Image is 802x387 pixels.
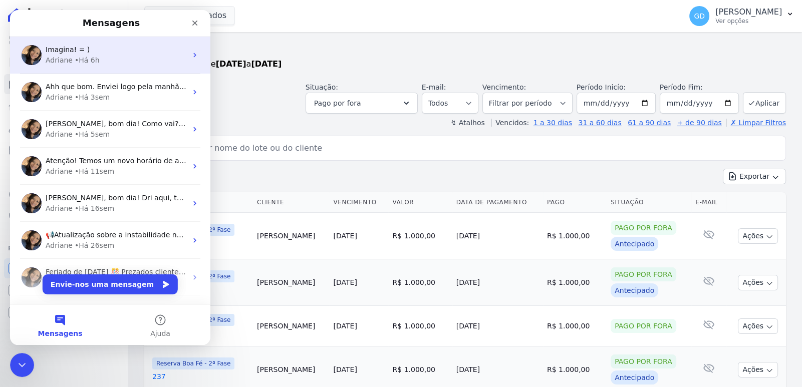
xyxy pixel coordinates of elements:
a: Clientes [4,118,124,138]
a: [DATE] [333,232,357,240]
div: Antecipado [611,370,658,384]
div: Pago por fora [611,221,676,235]
th: Data de Pagamento [452,192,543,213]
a: 1 a 30 dias [533,119,572,127]
label: Vencidos: [491,119,529,127]
img: Profile image for Adriane [12,183,32,203]
a: Negativação [4,206,124,226]
img: Profile image for Adriane [12,257,32,277]
div: Plataformas [8,242,120,254]
div: Adriane [36,45,63,56]
label: Período Inicío: [577,83,626,91]
td: R$ 1.000,00 [388,306,452,346]
div: • Há 5sem [65,119,100,130]
a: [DATE] [333,278,357,286]
td: R$ 1.000,00 [543,306,607,346]
h2: Parcelas [144,40,786,58]
div: Adriane [36,193,63,204]
div: Adriane [36,156,63,167]
td: [PERSON_NAME] [253,213,329,259]
label: E-mail: [422,83,446,91]
button: Ações [738,318,778,334]
a: 31 a 60 dias [578,119,621,127]
input: Buscar por nome do lote ou do cliente [163,138,781,158]
strong: [DATE] [216,59,246,69]
label: Período Fim: [660,82,739,93]
img: Profile image for Adriane [12,35,32,55]
td: R$ 1.000,00 [388,213,452,259]
a: + de 90 dias [677,119,722,127]
span: GD [694,13,705,20]
th: Vencimento [329,192,388,213]
label: Vencimento: [482,83,526,91]
span: Ahh que bom. Enviei logo pela manhã. O Davi é responsavel pelo time de produtos. Então é importan... [36,73,462,81]
a: 237 [152,371,249,381]
td: [PERSON_NAME] [253,259,329,306]
button: Ações [738,228,778,244]
span: Mensagens [28,320,73,327]
div: Antecipado [611,237,658,251]
th: E-mail [691,192,726,213]
span: [PERSON_NAME], bom dia! Como vai? [PERSON_NAME], enviei um e-mail para você sobre a nova conta. V... [36,110,467,118]
div: Adriane [36,119,63,130]
span: Imagina! = ) [36,36,80,44]
label: Situação: [306,83,338,91]
th: Valor [388,192,452,213]
button: Ajuda [100,295,200,335]
td: [DATE] [452,306,543,346]
div: Antecipado [611,283,658,297]
button: Ações [738,275,778,290]
th: Cliente [253,192,329,213]
p: de a [144,58,282,70]
a: [DATE] [333,322,357,330]
td: [PERSON_NAME] [253,306,329,346]
img: Profile image for Adriane [12,220,32,240]
a: Conta Hent [4,280,124,300]
div: • Há 3sem [65,82,100,93]
div: Pago por fora [611,354,676,368]
div: • Há 16sem [65,193,104,204]
button: Exportar [723,169,786,184]
button: GD [PERSON_NAME] Ver opções [681,2,802,30]
iframe: Intercom live chat [10,10,210,345]
img: Profile image for Adriane [12,146,32,166]
a: Minha Carteira [4,140,124,160]
a: Transferências [4,162,124,182]
span: Ajuda [140,320,160,327]
label: ↯ Atalhos [450,119,484,127]
strong: [DATE] [251,59,282,69]
th: Pago [543,192,607,213]
a: Contratos [4,52,124,72]
td: [DATE] [452,259,543,306]
a: Recebíveis [4,258,124,278]
div: Adriane [36,230,63,241]
p: Ver opções [715,17,782,25]
iframe: Intercom live chat [10,353,34,377]
a: ✗ Limpar Filtros [726,119,786,127]
button: Envie-nos uma mensagem [33,264,168,284]
a: Visão Geral [4,30,124,50]
button: Ações [738,362,778,377]
img: Profile image for Adriane [12,72,32,92]
td: [DATE] [452,213,543,259]
td: R$ 1.000,00 [388,259,452,306]
span: Pago por fora [314,97,361,109]
button: Pago por fora [306,93,418,114]
div: Pago por fora [611,267,676,281]
div: Adriane [36,82,63,93]
td: R$ 1.000,00 [543,259,607,306]
img: Profile image for Adriane [12,109,32,129]
a: Parcelas [4,74,124,94]
th: Situação [607,192,691,213]
a: [DATE] [333,365,357,373]
a: Lotes [4,96,124,116]
p: [PERSON_NAME] [715,7,782,17]
div: Pago por fora [611,319,676,333]
td: R$ 1.000,00 [543,213,607,259]
span: Reserva Boa Fé - 2ª Fase [152,357,234,369]
div: • Há 11sem [65,156,104,167]
div: • Há 26sem [65,230,104,241]
a: Crédito [4,184,124,204]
